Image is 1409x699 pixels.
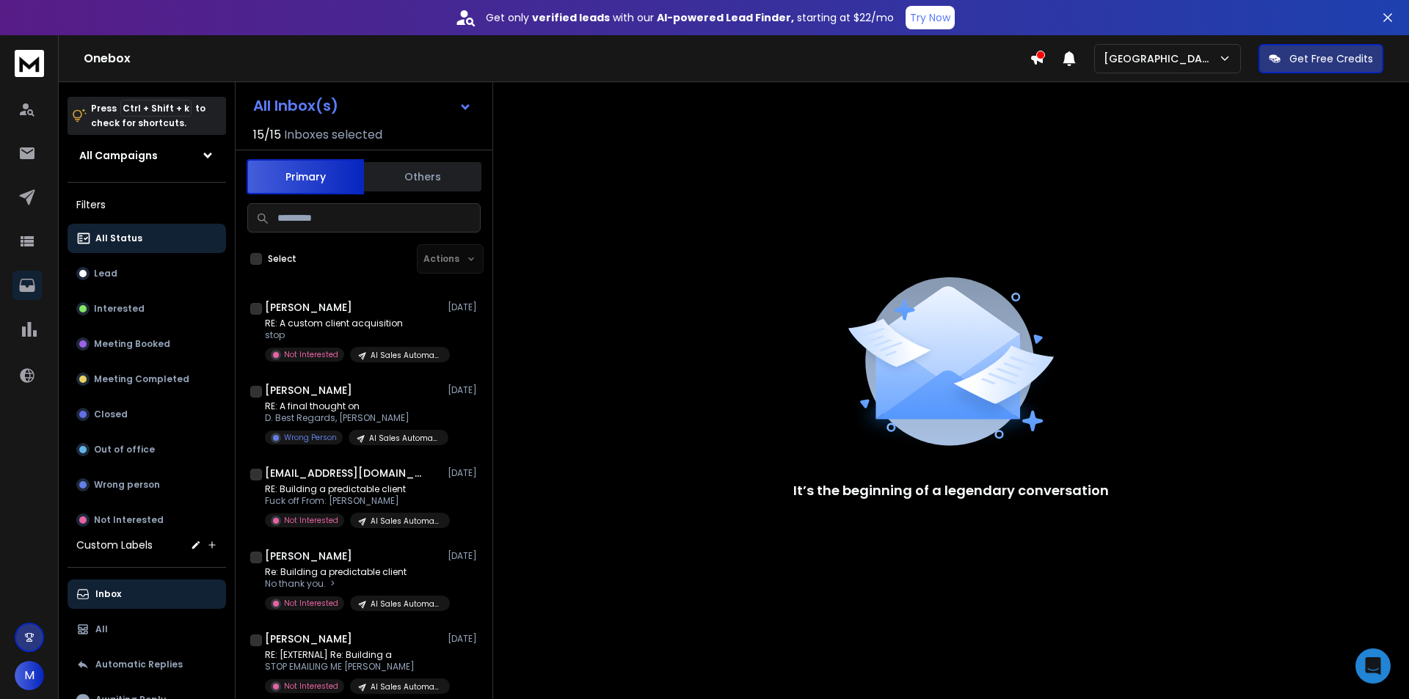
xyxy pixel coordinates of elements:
[68,650,226,679] button: Automatic Replies
[284,681,338,692] p: Not Interested
[94,303,145,315] p: Interested
[371,681,441,692] p: AI Sales Automation/Consulting/US- Final
[84,50,1030,67] h1: Onebox
[94,338,170,350] p: Meeting Booked
[906,6,955,29] button: Try Now
[284,349,338,360] p: Not Interested
[448,384,481,396] p: [DATE]
[68,141,226,170] button: All Campaigns
[284,126,382,144] h3: Inboxes selected
[265,549,352,563] h1: [PERSON_NAME]
[68,435,226,464] button: Out of office
[94,479,160,491] p: Wrong person
[265,495,441,507] p: Fuck off From: [PERSON_NAME]
[15,661,44,690] button: M
[448,301,481,313] p: [DATE]
[253,126,281,144] span: 15 / 15
[265,466,426,480] h1: [EMAIL_ADDRESS][DOMAIN_NAME]
[241,91,484,120] button: All Inbox(s)
[265,649,441,661] p: RE: [EXTERNAL] Re: Building a
[265,483,441,495] p: RE: Building a predictable client
[284,432,337,443] p: Wrong Person
[1289,51,1373,66] p: Get Free Credits
[68,194,226,215] h3: Filters
[371,516,441,527] p: AI Sales Automation/Consulting/US- Final
[910,10,950,25] p: Try Now
[76,538,153,552] h3: Custom Labels
[68,470,226,499] button: Wrong person
[94,268,117,279] p: Lead
[1104,51,1218,66] p: [GEOGRAPHIC_DATA]
[247,159,364,194] button: Primary
[79,148,158,163] h1: All Campaigns
[95,233,142,244] p: All Status
[265,318,441,329] p: RE: A custom client acquisition
[284,598,338,609] p: Not Interested
[371,350,441,361] p: AI Sales Automation/Financial/US- Final
[68,365,226,394] button: Meeting Completed
[448,467,481,479] p: [DATE]
[68,400,226,429] button: Closed
[265,400,441,412] p: RE: A final thought on
[793,480,1109,501] p: It’s the beginning of a legendary conversation
[68,259,226,288] button: Lead
[268,253,296,265] label: Select
[1355,648,1391,684] div: Open Intercom Messenger
[364,161,481,193] button: Others
[68,329,226,359] button: Meeting Booked
[265,383,352,398] h1: [PERSON_NAME]
[448,633,481,645] p: [DATE]
[68,294,226,323] button: Interested
[265,578,441,590] p: No thank you. ￼￼￼ >
[95,659,183,670] p: Automatic Replies
[68,224,226,253] button: All Status
[68,579,226,609] button: Inbox
[532,10,610,25] strong: verified leads
[1259,44,1383,73] button: Get Free Credits
[68,505,226,535] button: Not Interested
[95,588,121,600] p: Inbox
[95,623,108,635] p: All
[265,632,352,646] h1: [PERSON_NAME]
[265,566,441,578] p: Re: Building a predictable client
[371,599,441,610] p: AI Sales Automation/Coaching/US- Final
[15,50,44,77] img: logo
[265,412,441,424] p: D. Best Regards, [PERSON_NAME]
[91,101,205,131] p: Press to check for shortcuts.
[486,10,894,25] p: Get only with our starting at $22/mo
[369,433,440,444] p: AI Sales Automation/Consulting/US- Final
[448,550,481,562] p: [DATE]
[253,98,338,113] h1: All Inbox(s)
[94,514,164,526] p: Not Interested
[657,10,794,25] strong: AI-powered Lead Finder,
[265,300,352,315] h1: [PERSON_NAME]
[284,515,338,526] p: Not Interested
[265,329,441,341] p: stop
[94,373,189,385] p: Meeting Completed
[265,661,441,673] p: STOP EMAILING ME [PERSON_NAME]
[94,444,155,455] p: Out of office
[120,100,192,117] span: Ctrl + Shift + k
[68,615,226,644] button: All
[94,409,128,420] p: Closed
